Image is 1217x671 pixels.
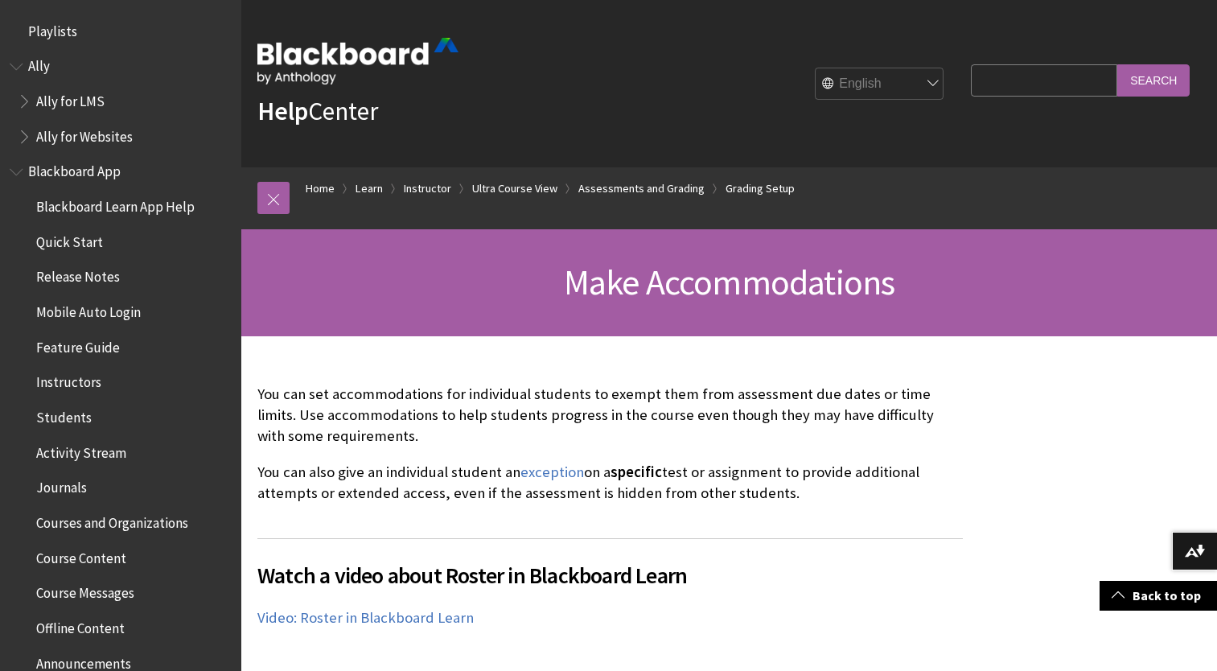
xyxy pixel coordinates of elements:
[257,384,963,447] p: You can set accommodations for individual students to exempt them from assessment due dates or ti...
[36,334,120,356] span: Feature Guide
[28,158,121,180] span: Blackboard App
[306,179,335,199] a: Home
[578,179,705,199] a: Assessments and Grading
[257,95,308,127] strong: Help
[257,462,963,504] p: You can also give an individual student an on a test or assignment to provide additional attempts...
[472,179,557,199] a: Ultra Course View
[36,545,126,566] span: Course Content
[36,298,141,320] span: Mobile Auto Login
[36,580,134,602] span: Course Messages
[816,68,944,101] select: Site Language Selector
[28,53,50,75] span: Ally
[36,475,87,496] span: Journals
[356,179,383,199] a: Learn
[611,463,662,481] span: specific
[36,509,188,531] span: Courses and Organizations
[36,439,126,461] span: Activity Stream
[36,193,195,215] span: Blackboard Learn App Help
[257,95,378,127] a: HelpCenter
[36,615,125,636] span: Offline Content
[564,260,895,304] span: Make Accommodations
[520,463,584,482] a: exception
[36,369,101,391] span: Instructors
[36,123,133,145] span: Ally for Websites
[36,88,105,109] span: Ally for LMS
[10,18,232,45] nav: Book outline for Playlists
[257,608,474,628] a: Video: Roster in Blackboard Learn
[36,404,92,426] span: Students
[257,558,963,592] span: Watch a video about Roster in Blackboard Learn
[726,179,795,199] a: Grading Setup
[28,18,77,39] span: Playlists
[404,179,451,199] a: Instructor
[36,228,103,250] span: Quick Start
[10,53,232,150] nav: Book outline for Anthology Ally Help
[36,264,120,286] span: Release Notes
[1100,581,1217,611] a: Back to top
[1117,64,1190,96] input: Search
[257,38,458,84] img: Blackboard by Anthology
